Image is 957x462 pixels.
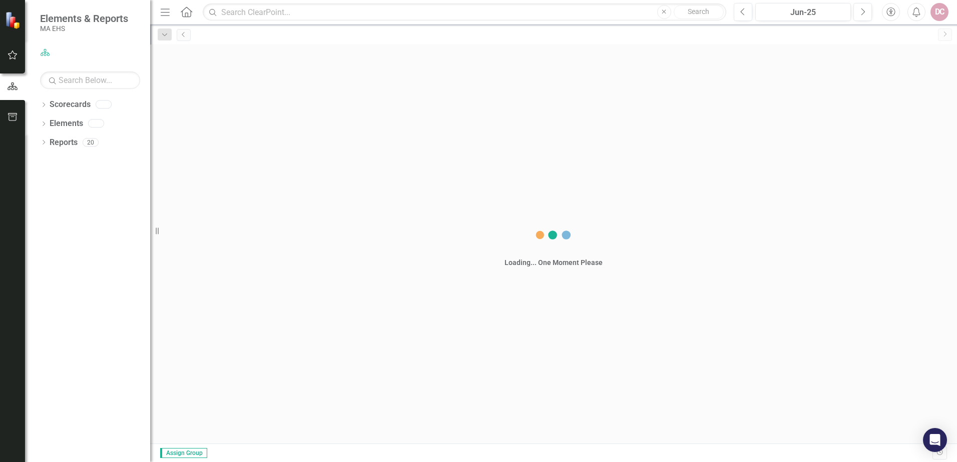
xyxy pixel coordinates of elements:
span: Elements & Reports [40,12,128,24]
a: Reports [50,137,78,148]
div: 20 [83,138,99,146]
small: MA EHS [40,24,128,32]
img: ClearPoint Strategy [5,10,24,29]
input: Search ClearPoint... [203,3,726,21]
a: Scorecards [50,99,91,110]
span: Assign Group [160,448,207,458]
a: Elements [50,118,83,129]
div: Open Intercom Messenger [923,428,947,452]
input: Search Below... [40,71,140,89]
button: Search [674,5,724,19]
div: Loading... One Moment Please [505,257,603,267]
button: DC [930,3,948,21]
button: Jun-25 [755,3,851,21]
span: Search [688,7,709,15]
div: Jun-25 [759,6,847,18]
